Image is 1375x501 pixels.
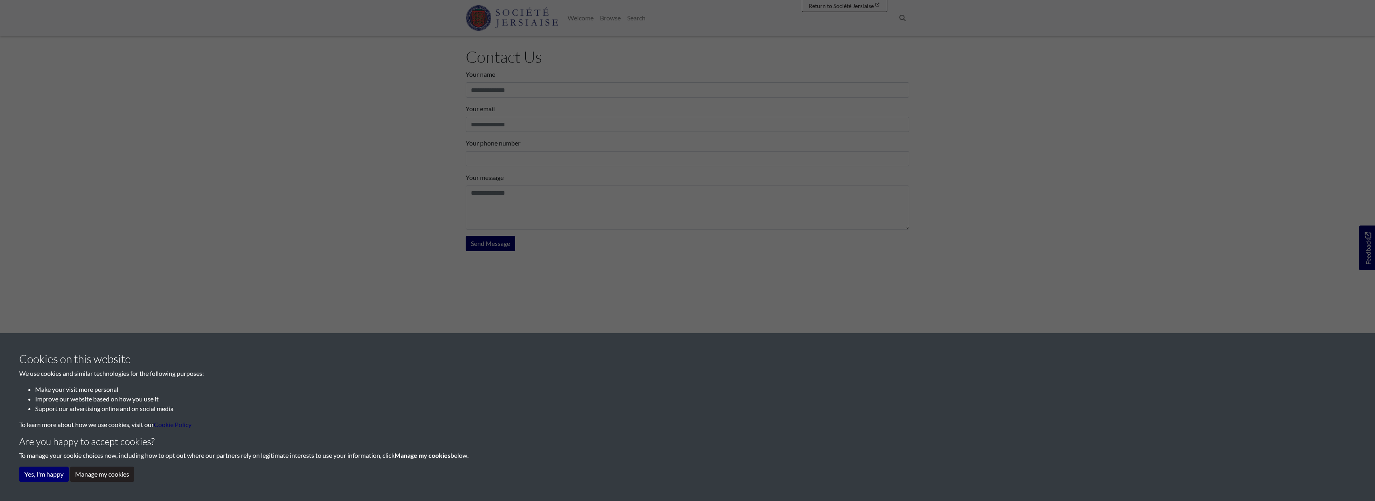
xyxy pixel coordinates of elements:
[154,421,191,428] a: learn more about cookies
[35,394,1356,404] li: Improve our website based on how you use it
[19,352,1356,366] h3: Cookies on this website
[19,420,1356,429] p: To learn more about how we use cookies, visit our
[19,451,1356,460] p: To manage your cookie choices now, including how to opt out where our partners rely on legitimate...
[19,467,69,482] button: Yes, I'm happy
[19,436,1356,447] h4: Are you happy to accept cookies?
[70,467,134,482] button: Manage my cookies
[19,369,1356,378] p: We use cookies and similar technologies for the following purposes:
[35,385,1356,394] li: Make your visit more personal
[35,404,1356,413] li: Support our advertising online and on social media
[395,451,450,459] strong: Manage my cookies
